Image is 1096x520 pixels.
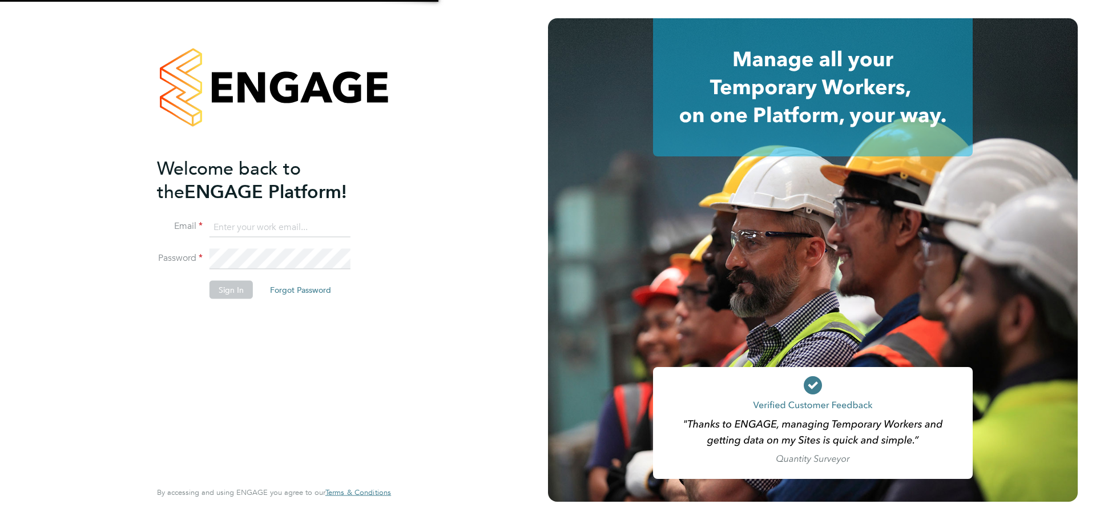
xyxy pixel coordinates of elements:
input: Enter your work email... [209,217,350,237]
button: Sign In [209,281,253,299]
span: Welcome back to the [157,157,301,203]
span: By accessing and using ENGAGE you agree to our [157,487,391,497]
label: Password [157,252,203,264]
h2: ENGAGE Platform! [157,156,380,203]
a: Terms & Conditions [325,488,391,497]
button: Forgot Password [261,281,340,299]
label: Email [157,220,203,232]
